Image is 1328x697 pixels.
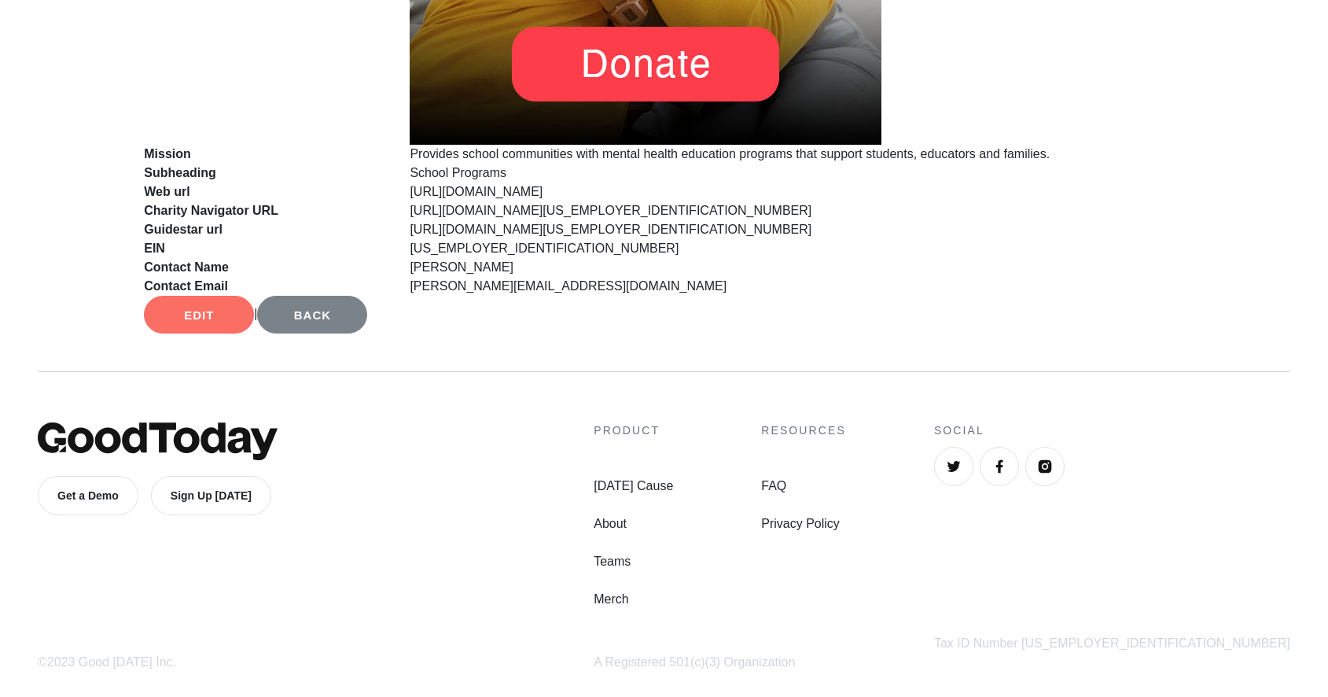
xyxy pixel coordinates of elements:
dd: [URL][DOMAIN_NAME][US_EMPLOYER_IDENTIFICATION_NUMBER] [398,201,1195,220]
a: Merch [594,590,673,609]
dt: Web url [132,183,398,201]
dt: Contact Email [132,277,398,296]
a: FAQ [761,477,846,496]
a: Teams [594,552,673,571]
dd: Provides school communities with mental health education programs that support students, educator... [398,145,1195,164]
dt: Guidestar url [132,220,398,239]
dd: [PERSON_NAME][EMAIL_ADDRESS][DOMAIN_NAME] [398,277,1195,296]
a: [DATE] Cause [594,477,673,496]
dt: EIN [132,239,398,258]
a: Get a Demo [38,476,138,515]
dt: Contact Name [132,258,398,277]
dt: Mission [132,145,398,164]
dd: [PERSON_NAME] [398,258,1195,277]
dd: [URL][DOMAIN_NAME] [398,183,1195,201]
img: Facebook [991,459,1007,474]
div: Tax ID Number [US_EMPLOYER_IDENTIFICATION_NUMBER] [934,634,1290,653]
a: Instagram [1025,447,1065,486]
a: About [594,514,673,533]
h4: Product [594,422,673,439]
dt: Subheading [132,164,398,183]
dd: [URL][DOMAIN_NAME][US_EMPLOYER_IDENTIFICATION_NUMBER] [398,220,1195,239]
a: Facebook [980,447,1019,486]
div: | [144,296,1184,334]
div: ©2023 Good [DATE] Inc. [38,653,594,672]
a: Privacy Policy [761,514,846,533]
h4: Resources [761,422,846,439]
a: Back [257,296,367,334]
dt: Charity Navigator URL [132,201,398,220]
a: Edit [144,296,254,334]
dd: School Programs [398,164,1195,183]
h4: Social [934,422,1290,439]
img: Instagram [1037,459,1053,474]
img: GoodToday [38,422,278,460]
dd: [US_EMPLOYER_IDENTIFICATION_NUMBER] [398,239,1195,258]
div: A Registered 501(c)(3) Organization [594,653,934,672]
img: Twitter [946,459,962,474]
a: Twitter [934,447,973,486]
a: Sign Up [DATE] [151,476,271,515]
